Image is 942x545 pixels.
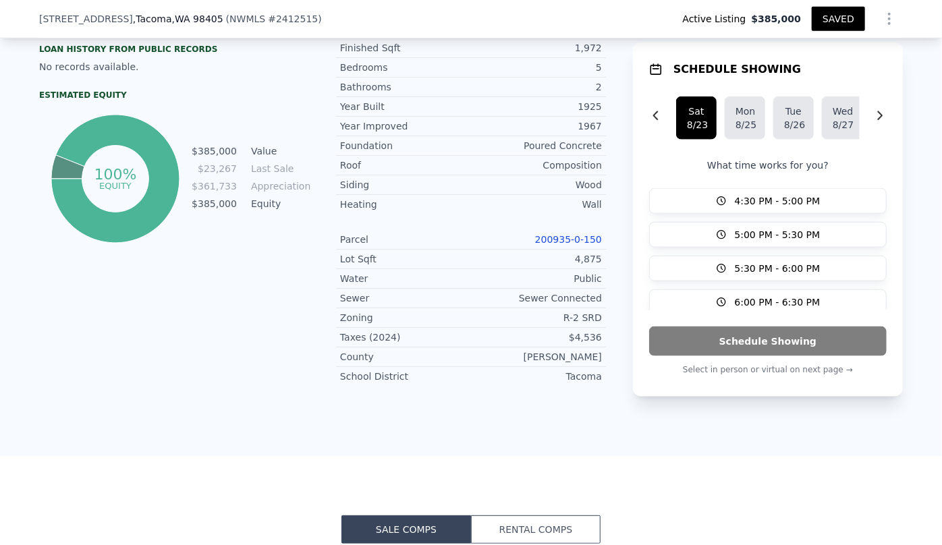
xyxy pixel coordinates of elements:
div: 2 [471,80,602,94]
tspan: equity [99,180,132,190]
div: Bathrooms [340,80,471,94]
div: 8/26 [784,118,803,132]
div: Tacoma [471,370,602,383]
span: [STREET_ADDRESS] [39,12,133,26]
div: 8/23 [687,118,706,132]
div: Public [471,272,602,285]
button: Show Options [876,5,903,32]
span: , Tacoma [133,12,223,26]
div: 8/27 [833,118,852,132]
button: SAVED [812,7,865,31]
div: Mon [736,105,754,118]
button: Rental Comps [471,515,601,544]
div: ( ) [226,12,322,26]
span: Active Listing [683,12,752,26]
div: Water [340,272,471,285]
div: 1967 [471,119,602,133]
div: Siding [340,178,471,192]
div: Estimated Equity [39,90,309,101]
div: Finished Sqft [340,41,471,55]
td: Equity [248,196,309,211]
div: Wed [833,105,852,118]
div: No records available. [39,60,309,74]
div: Wood [471,178,602,192]
div: Composition [471,159,602,172]
div: Sewer Connected [471,291,602,305]
div: Tue [784,105,803,118]
div: Bedrooms [340,61,471,74]
div: Heating [340,198,471,211]
div: $4,536 [471,331,602,344]
div: Poured Concrete [471,139,602,152]
div: Year Improved [340,119,471,133]
span: , WA 98405 [172,13,223,24]
span: 6:00 PM - 6:30 PM [735,295,821,309]
span: 5:30 PM - 6:00 PM [735,262,821,275]
td: $385,000 [191,144,238,159]
button: Mon8/25 [725,96,765,140]
div: School District [340,370,471,383]
div: 1,972 [471,41,602,55]
span: 4:30 PM - 5:00 PM [735,194,821,208]
span: 5:00 PM - 5:30 PM [735,228,821,241]
td: Appreciation [248,179,309,194]
div: R-2 SRD [471,311,602,324]
button: 5:00 PM - 5:30 PM [649,222,887,248]
div: Sewer [340,291,471,305]
td: Last Sale [248,161,309,176]
tspan: 100% [94,166,136,183]
td: $385,000 [191,196,238,211]
button: 4:30 PM - 5:00 PM [649,188,887,214]
div: 1925 [471,100,602,113]
button: 6:00 PM - 6:30 PM [649,289,887,315]
div: 8/25 [736,118,754,132]
a: 200935-0-150 [535,234,602,245]
span: NWMLS [229,13,265,24]
div: 5 [471,61,602,74]
div: Zoning [340,311,471,324]
td: $361,733 [191,179,238,194]
div: Sat [687,105,706,118]
div: Year Built [340,100,471,113]
div: 4,875 [471,252,602,266]
button: Sale Comps [341,515,471,544]
button: Schedule Showing [649,326,887,356]
div: Wall [471,198,602,211]
td: Value [248,144,309,159]
button: Sat8/23 [676,96,717,140]
h1: SCHEDULE SHOWING [673,61,801,78]
div: Foundation [340,139,471,152]
div: County [340,350,471,364]
div: Loan history from public records [39,44,309,55]
p: Select in person or virtual on next page → [649,362,887,378]
td: $23,267 [191,161,238,176]
span: # 2412515 [268,13,318,24]
div: Lot Sqft [340,252,471,266]
button: Wed8/27 [822,96,862,140]
button: 5:30 PM - 6:00 PM [649,256,887,281]
div: Parcel [340,233,471,246]
button: Tue8/26 [773,96,814,140]
span: $385,000 [751,12,801,26]
div: [PERSON_NAME] [471,350,602,364]
div: Roof [340,159,471,172]
p: What time works for you? [649,159,887,172]
div: Taxes (2024) [340,331,471,344]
